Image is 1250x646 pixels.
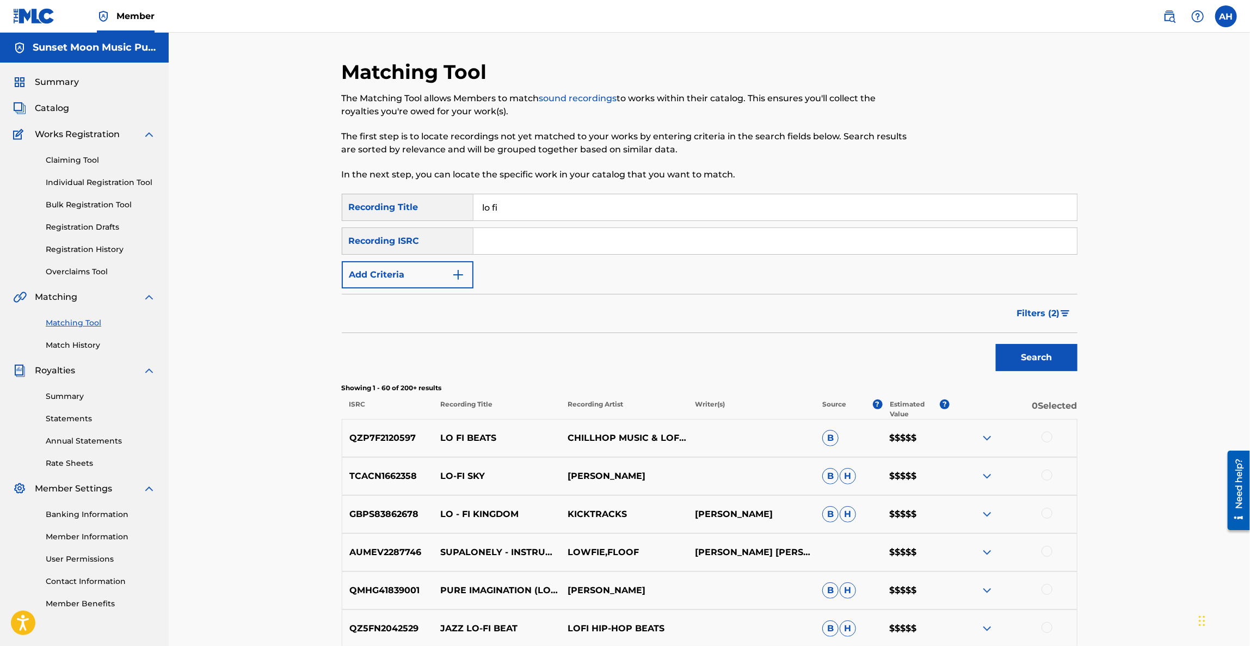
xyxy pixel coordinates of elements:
img: expand [143,364,156,377]
a: CatalogCatalog [13,102,69,115]
p: LO-FI SKY [433,470,561,483]
img: expand [981,546,994,559]
span: Royalties [35,364,75,377]
p: In the next step, you can locate the specific work in your catalog that you want to match. [342,168,908,181]
p: ISRC [342,399,433,419]
p: LOWFIE,FLOOF [561,546,688,559]
span: Catalog [35,102,69,115]
img: expand [981,470,994,483]
button: Search [996,344,1077,371]
a: Registration History [46,244,156,255]
p: Writer(s) [688,399,815,419]
iframe: Chat Widget [1196,594,1250,646]
img: expand [143,291,156,304]
img: Accounts [13,41,26,54]
p: LO - FI KINGDOM [433,508,561,521]
p: [PERSON_NAME] [561,470,688,483]
div: User Menu [1215,5,1237,27]
span: B [822,582,839,599]
img: search [1163,10,1176,23]
span: H [840,620,856,637]
a: Statements [46,413,156,424]
p: [PERSON_NAME] [561,584,688,597]
img: Works Registration [13,128,27,141]
span: H [840,468,856,484]
a: Member Benefits [46,598,156,610]
img: Catalog [13,102,26,115]
span: ? [873,399,883,409]
p: PURE IMAGINATION (LO FI) [433,584,561,597]
span: Works Registration [35,128,120,141]
p: LO FI BEATS [433,432,561,445]
img: expand [981,432,994,445]
span: H [840,582,856,599]
div: Drag [1199,605,1205,637]
img: 9d2ae6d4665cec9f34b9.svg [452,268,465,281]
p: JAZZ LO-FI BEAT [433,622,561,635]
img: filter [1061,310,1070,317]
p: QZP7F2120597 [342,432,434,445]
p: [PERSON_NAME] [688,508,815,521]
a: sound recordings [539,93,617,103]
img: Summary [13,76,26,89]
a: Banking Information [46,509,156,520]
span: B [822,468,839,484]
iframe: Resource Center [1220,446,1250,534]
p: KICKTRACKS [561,508,688,521]
p: Showing 1 - 60 of 200+ results [342,383,1077,393]
p: $$$$$ [882,546,950,559]
p: $$$$$ [882,470,950,483]
button: Add Criteria [342,261,473,288]
p: Source [822,399,846,419]
p: [PERSON_NAME] [PERSON_NAME], [PERSON_NAME], [PERSON_NAME], [PERSON_NAME] [688,546,815,559]
a: Public Search [1159,5,1180,27]
p: Estimated Value [890,399,940,419]
p: TCACN1662358 [342,470,434,483]
a: Contact Information [46,576,156,587]
form: Search Form [342,194,1077,377]
p: Recording Artist [561,399,688,419]
h2: Matching Tool [342,60,492,84]
button: Filters (2) [1011,300,1077,327]
span: Summary [35,76,79,89]
span: B [822,430,839,446]
span: Matching [35,291,77,304]
img: Top Rightsholder [97,10,110,23]
a: Summary [46,391,156,402]
p: QZ5FN2042529 [342,622,434,635]
img: help [1191,10,1204,23]
a: Bulk Registration Tool [46,199,156,211]
p: $$$$$ [882,432,950,445]
h5: Sunset Moon Music Publishing [33,41,156,54]
span: ? [940,399,950,409]
img: MLC Logo [13,8,55,24]
img: expand [981,584,994,597]
a: Individual Registration Tool [46,177,156,188]
p: LOFI HIP-HOP BEATS [561,622,688,635]
p: GBPS83862678 [342,508,434,521]
p: CHILLHOP MUSIC & LOFI SLEEP CHILL & STUDY [561,432,688,445]
p: SUPALONELY - INSTRUMENTAL LO-FI [433,546,561,559]
img: expand [981,508,994,521]
p: $$$$$ [882,508,950,521]
p: $$$$$ [882,622,950,635]
span: Filters ( 2 ) [1017,307,1060,320]
a: SummarySummary [13,76,79,89]
a: Rate Sheets [46,458,156,469]
img: expand [981,622,994,635]
a: Matching Tool [46,317,156,329]
img: Royalties [13,364,26,377]
img: expand [143,128,156,141]
p: The Matching Tool allows Members to match to works within their catalog. This ensures you'll coll... [342,92,908,118]
a: Annual Statements [46,435,156,447]
p: $$$$$ [882,584,950,597]
a: Registration Drafts [46,222,156,233]
p: AUMEV2287746 [342,546,434,559]
p: 0 Selected [950,399,1077,419]
span: B [822,506,839,522]
div: Help [1187,5,1209,27]
span: H [840,506,856,522]
img: expand [143,482,156,495]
